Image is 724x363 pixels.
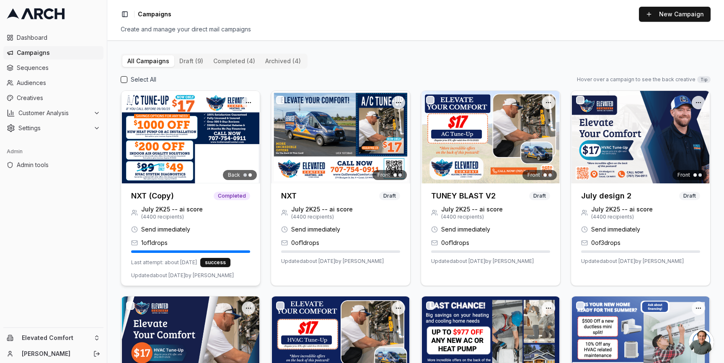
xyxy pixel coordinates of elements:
span: Updated about [DATE] by [PERSON_NAME] [581,258,684,265]
span: Send immediately [591,225,640,234]
label: Select All [131,75,156,84]
button: Elevated Comfort [3,331,103,345]
span: 0 of 1 drops [441,239,469,247]
span: Front [677,172,690,178]
a: Creatives [3,91,103,105]
img: Front creative for TUNEY BLAST V2 [421,91,560,183]
span: Tip [697,76,711,83]
span: ( 4400 recipients) [591,214,653,220]
a: Campaigns [3,46,103,59]
span: Sequences [17,64,100,72]
span: July 2K25 -- ai score [591,205,653,214]
span: Elevated Comfort [22,334,90,342]
a: Open chat [689,330,714,355]
h3: NXT (Copy) [131,190,174,202]
span: Draft [679,192,700,200]
span: Front [378,172,390,178]
button: New Campaign [639,7,711,22]
button: Log out [91,348,103,360]
button: Settings [3,121,103,135]
span: Creatives [17,94,100,102]
span: Settings [18,124,90,132]
span: 0 of 3 drops [591,239,621,247]
span: Send immediately [141,225,190,234]
span: July 2K25 -- ai score [141,205,203,214]
span: 0 of 1 drops [291,239,319,247]
button: Customer Analysis [3,106,103,120]
span: Draft [379,192,400,200]
a: Admin tools [3,158,103,172]
img: Back creative for NXT (Copy) [121,91,260,183]
img: Front creative for NXT [271,91,410,183]
img: Front creative for July design 2 [571,91,710,183]
button: completed (4) [208,55,260,67]
span: Front [527,172,540,178]
h3: July design 2 [581,190,631,202]
a: Audiences [3,76,103,90]
span: July 2K25 -- ai score [291,205,353,214]
span: Updated about [DATE] by [PERSON_NAME] [131,272,234,279]
button: archived (4) [260,55,306,67]
span: Campaigns [138,10,171,18]
span: Dashboard [17,33,100,42]
div: Create and manage your direct mail campaigns [121,25,711,33]
span: Completed [214,192,250,200]
span: Admin tools [17,161,100,169]
span: Customer Analysis [18,109,90,117]
span: July 2K25 -- ai score [441,205,503,214]
span: Back [228,172,240,178]
nav: breadcrumb [138,10,171,18]
a: Sequences [3,61,103,75]
h3: TUNEY BLAST V2 [431,190,496,202]
span: ( 4400 recipients) [141,214,203,220]
span: Updated about [DATE] by [PERSON_NAME] [431,258,534,265]
span: Send immediately [291,225,340,234]
h3: NXT [281,190,297,202]
span: ( 4400 recipients) [291,214,353,220]
button: draft (9) [174,55,208,67]
span: Send immediately [441,225,490,234]
span: Hover over a campaign to see the back creative [577,76,696,83]
div: success [200,258,230,267]
a: [PERSON_NAME] [22,350,84,358]
span: ( 4400 recipients) [441,214,503,220]
div: Admin [3,145,103,158]
span: 1 of 1 drops [141,239,168,247]
span: Updated about [DATE] by [PERSON_NAME] [281,258,384,265]
a: Dashboard [3,31,103,44]
button: All Campaigns [122,55,174,67]
span: Audiences [17,79,100,87]
span: Last attempt: about [DATE] [131,259,197,266]
span: Campaigns [17,49,100,57]
span: Draft [529,192,550,200]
